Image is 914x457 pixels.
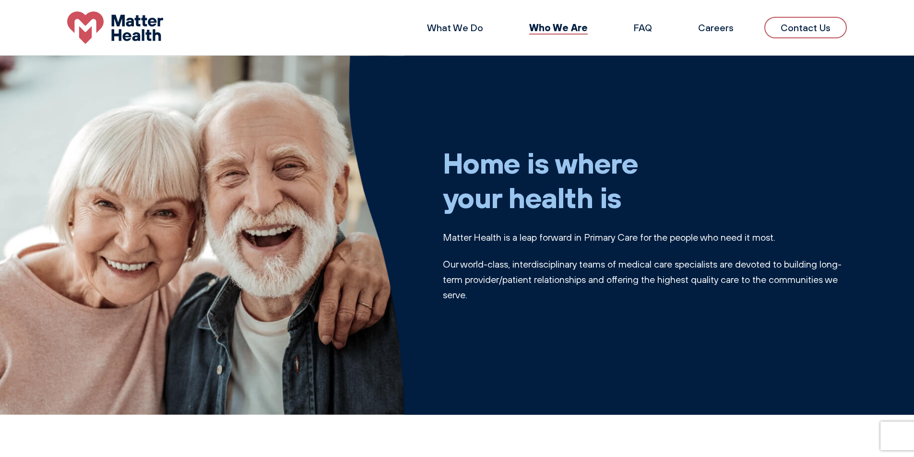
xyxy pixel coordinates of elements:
a: Careers [698,22,734,34]
p: Our world-class, interdisciplinary teams of medical care specialists are devoted to building long... [443,257,847,303]
h1: Home is where your health is [443,145,847,214]
a: Contact Us [764,17,847,38]
a: Who We Are [529,21,588,34]
p: Matter Health is a leap forward in Primary Care for the people who need it most. [443,230,847,245]
a: FAQ [634,22,652,34]
a: What We Do [427,22,483,34]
